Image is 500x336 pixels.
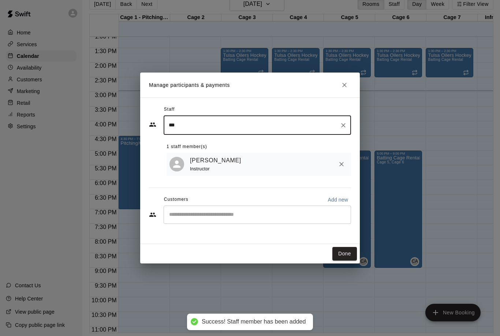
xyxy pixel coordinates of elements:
div: Search staff [164,115,351,135]
div: Success! Staff member has been added [202,318,306,326]
div: Carter Hope [169,157,184,171]
a: [PERSON_NAME] [190,156,241,165]
button: Close [338,78,351,92]
button: Clear [338,120,348,130]
span: Customers [164,194,189,206]
button: Remove [335,158,348,171]
p: Add new [328,196,348,203]
div: Start typing to search customers... [164,206,351,224]
svg: Customers [149,211,156,218]
span: Staff [164,104,175,115]
button: Done [332,247,357,261]
svg: Staff [149,121,156,128]
p: Manage participants & payments [149,81,230,89]
span: 1 staff member(s) [167,141,207,153]
span: Instructor [190,166,210,171]
button: Add new [325,194,351,206]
